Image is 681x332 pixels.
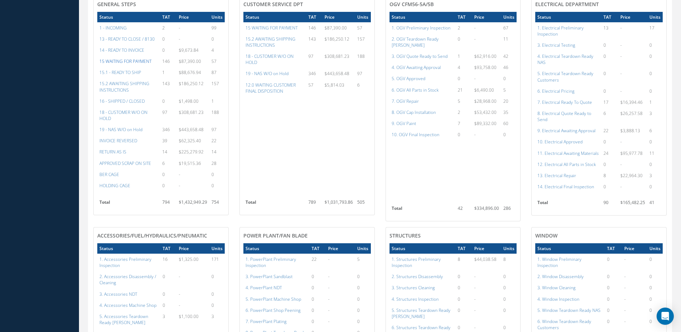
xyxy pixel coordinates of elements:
th: Price [618,12,647,22]
a: 18 - CUSTOMER W/O ON HOLD [99,109,148,121]
span: - [474,285,476,291]
td: 0 [501,282,517,293]
th: Status [243,243,310,254]
th: Status [390,12,456,22]
td: 505 [355,197,370,211]
td: 60 [501,118,517,129]
span: $6,490.00 [474,87,494,93]
a: 2. OGV Teardown Ready [PERSON_NAME] [392,36,439,48]
td: 0 [605,282,622,293]
td: 754 [209,197,225,211]
a: 2. Window Disassembly [537,273,584,280]
td: 1 [209,96,225,107]
a: 11. Electrical Awaiting Materials [537,150,599,156]
td: 46 [501,62,517,73]
td: 2 [456,22,472,33]
td: 6 [355,79,370,97]
span: $1,498.00 [179,98,199,104]
td: 0 [209,289,225,300]
span: - [474,75,476,82]
th: Total [535,197,601,212]
td: 0 [647,254,663,271]
span: - [474,273,476,280]
td: 0 [501,294,517,305]
a: BER CAGE [99,171,119,177]
a: 2. Accessories Disassembly / Cleaning [99,273,156,286]
span: - [179,36,180,42]
a: 5. Accessories Teardown Ready [PERSON_NAME] [99,313,148,326]
td: 6 [647,125,663,136]
td: 11 [501,33,517,51]
span: - [179,302,180,308]
a: 14 - READY TO INVOICE [99,47,144,53]
span: $28,968.00 [474,98,496,104]
span: - [620,25,622,31]
td: 0 [209,33,225,45]
td: 97 [306,51,322,68]
td: 0 [601,136,618,147]
td: 41 [647,197,663,212]
td: 17 [647,22,663,40]
span: $62,325.40 [179,138,201,144]
td: 0 [601,159,618,170]
span: $9,673.84 [179,47,199,53]
td: 0 [605,294,622,305]
td: 0 [601,86,618,97]
td: 6 [160,158,176,169]
a: 15.2 AWAITING SHIPPING INSTRUCTIONS [99,80,149,93]
a: 3. OGV Quote Ready to Send [392,53,448,59]
th: TAT [160,243,177,254]
a: 8. OGV Cap Installation [392,109,436,115]
td: 1 [456,51,472,62]
td: 0 [355,271,370,282]
span: $95,977.78 [620,150,643,156]
td: 0 [647,294,663,305]
span: $22,964.30 [620,172,643,179]
td: 22 [309,254,326,271]
td: 0 [160,289,177,300]
td: 57 [306,79,322,97]
th: Total [390,203,456,217]
span: $308,681.23 [179,109,204,115]
th: Price [177,243,209,254]
td: 0 [209,271,225,288]
span: $186,250.12 [325,36,349,42]
span: - [474,296,476,302]
td: 0 [647,282,663,293]
span: $186,250.12 [179,80,204,87]
td: 0 [456,282,472,293]
td: 3 [647,170,663,181]
td: 0 [456,294,472,305]
th: Units [355,243,370,254]
th: Price [622,243,647,254]
td: 0 [160,45,176,56]
td: 97 [160,107,176,124]
span: - [620,88,622,94]
th: Price [472,12,501,22]
th: Status [535,243,605,254]
td: 0 [647,86,663,97]
td: 0 [456,305,472,322]
span: $93,758.00 [474,64,496,70]
th: Units [355,12,370,22]
td: 0 [647,271,663,282]
a: 4. OGV Awaiting Approval [392,64,441,70]
a: 6. Electrical Pricing [537,88,574,94]
span: - [328,256,330,262]
span: - [620,70,622,77]
a: 6. Window Teardown Ready Customers [537,318,591,331]
a: 12.0 WAITING CUSTOMER FINAL DISPOSITION [246,82,296,94]
a: 16 - SHIPPED / CLOSED [99,98,145,104]
a: 8. Electrical Quote Ready to Send [537,110,591,123]
th: TAT [160,12,176,22]
span: $87,390.00 [179,58,201,64]
a: 19 - NAS W/O on Hold [246,70,289,77]
a: 15 WAITING FOR PAYMENT [99,58,151,64]
th: Units [209,243,225,254]
td: 24 [601,148,618,159]
a: HOLDING CAGE [99,183,130,189]
td: 143 [306,33,322,51]
span: $308,681.23 [325,53,349,59]
td: 4 [456,62,472,73]
a: 14. Electrical Final Inspection [537,184,594,190]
